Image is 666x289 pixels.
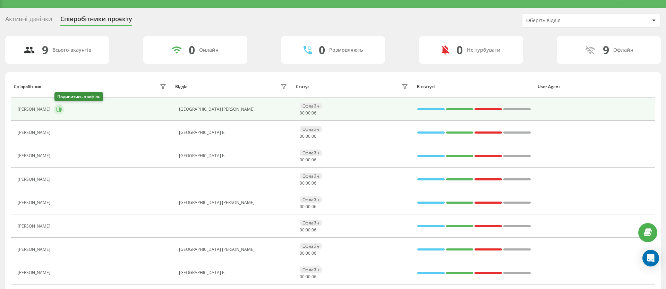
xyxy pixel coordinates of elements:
[179,200,289,205] div: [GEOGRAPHIC_DATA] [PERSON_NAME]
[613,47,633,53] div: Офлайн
[300,150,322,156] div: Офлайн
[306,110,310,116] span: 00
[306,250,310,256] span: 00
[538,84,652,89] div: User Agent
[18,224,52,229] div: [PERSON_NAME]
[42,43,48,57] div: 9
[52,47,91,53] div: Всього акаунтів
[300,204,316,209] div: : :
[189,43,195,57] div: 0
[175,84,187,89] div: Відділ
[306,157,310,163] span: 00
[300,227,305,233] span: 00
[642,250,659,266] div: Open Intercom Messenger
[311,250,316,256] span: 06
[456,43,463,57] div: 0
[300,134,316,139] div: : :
[311,157,316,163] span: 06
[467,47,501,53] div: Не турбувати
[306,180,310,186] span: 00
[603,43,609,57] div: 9
[179,270,289,275] div: [GEOGRAPHIC_DATA] Б
[18,177,52,182] div: [PERSON_NAME]
[300,173,322,179] div: Офлайн
[300,228,316,232] div: : :
[179,107,289,112] div: [GEOGRAPHIC_DATA] [PERSON_NAME]
[296,84,309,89] div: Статус
[18,200,52,205] div: [PERSON_NAME]
[18,153,52,158] div: [PERSON_NAME]
[300,158,316,162] div: : :
[300,181,316,186] div: : :
[300,204,305,210] span: 00
[300,250,305,256] span: 00
[329,47,363,53] div: Розмовляють
[54,92,103,101] div: Подивитись профіль
[311,133,316,139] span: 06
[417,84,531,89] div: В статусі
[300,133,305,139] span: 00
[18,270,52,275] div: [PERSON_NAME]
[300,180,305,186] span: 00
[300,103,322,109] div: Офлайн
[179,153,289,158] div: [GEOGRAPHIC_DATA] Б
[300,243,322,249] div: Офлайн
[526,18,609,24] div: Оберіть відділ
[306,227,310,233] span: 00
[300,274,305,280] span: 00
[5,15,52,26] div: Активні дзвінки
[179,247,289,252] div: [GEOGRAPHIC_DATA] [PERSON_NAME]
[300,126,322,133] div: Офлайн
[300,274,316,279] div: : :
[179,130,289,135] div: [GEOGRAPHIC_DATA] Б
[306,274,310,280] span: 00
[300,111,316,116] div: : :
[18,130,52,135] div: [PERSON_NAME]
[60,15,132,26] div: Співробітники проєкту
[18,107,52,112] div: [PERSON_NAME]
[311,227,316,233] span: 06
[18,247,52,252] div: [PERSON_NAME]
[311,110,316,116] span: 06
[319,43,325,57] div: 0
[300,157,305,163] span: 00
[311,274,316,280] span: 06
[300,266,322,273] div: Офлайн
[306,204,310,210] span: 00
[306,133,310,139] span: 00
[300,196,322,203] div: Офлайн
[311,180,316,186] span: 06
[300,110,305,116] span: 00
[311,204,316,210] span: 06
[300,251,316,256] div: : :
[14,84,41,89] div: Співробітник
[300,220,322,226] div: Офлайн
[199,47,219,53] div: Онлайн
